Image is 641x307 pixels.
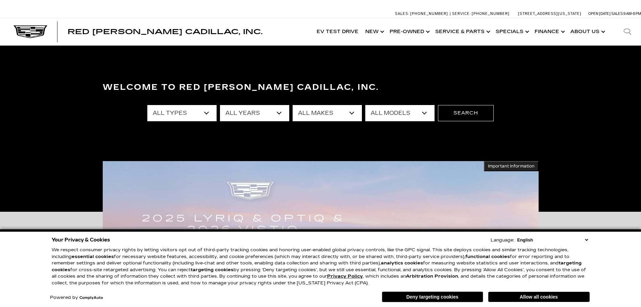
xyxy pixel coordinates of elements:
a: Privacy Policy [327,274,363,279]
select: Filter by make [293,105,362,121]
span: Sales: [395,11,409,16]
a: EV Test Drive [313,18,362,45]
span: Your Privacy & Cookies [52,235,110,245]
a: Pre-Owned [386,18,432,45]
div: Language: [491,238,514,242]
a: Service: [PHONE_NUMBER] [450,12,511,16]
span: Service: [452,11,471,16]
button: Deny targeting cookies [382,291,483,302]
button: Important Information [484,161,539,171]
img: Cadillac Dark Logo with Cadillac White Text [14,25,47,38]
a: [STREET_ADDRESS][US_STATE] [518,11,582,16]
h3: Welcome to Red [PERSON_NAME] Cadillac, Inc. [103,81,539,94]
span: Sales: [611,11,623,16]
button: Allow all cookies [488,292,590,302]
strong: functional cookies [465,254,510,259]
span: Open [DATE] [588,11,611,16]
select: Filter by model [365,105,435,121]
a: Service & Parts [432,18,492,45]
a: Finance [531,18,567,45]
a: About Us [567,18,607,45]
select: Filter by year [220,105,289,121]
div: Powered by [50,296,103,300]
p: We respect consumer privacy rights by letting visitors opt out of third-party tracking cookies an... [52,247,590,286]
select: Language Select [516,237,590,243]
span: 9 AM-6 PM [623,11,641,16]
strong: targeting cookies [52,260,582,273]
a: New [362,18,386,45]
span: [PHONE_NUMBER] [410,11,448,16]
strong: essential cookies [72,254,114,259]
button: Search [438,105,494,121]
a: ComplyAuto [79,296,103,300]
strong: Arbitration Provision [406,274,458,279]
select: Filter by type [147,105,217,121]
span: Important Information [488,163,535,169]
span: [PHONE_NUMBER] [472,11,510,16]
strong: targeting cookies [191,267,233,273]
a: Specials [492,18,531,45]
a: Sales: [PHONE_NUMBER] [395,12,450,16]
span: Red [PERSON_NAME] Cadillac, Inc. [68,28,263,36]
a: Red [PERSON_NAME] Cadillac, Inc. [68,28,263,35]
strong: analytics cookies [381,260,423,266]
